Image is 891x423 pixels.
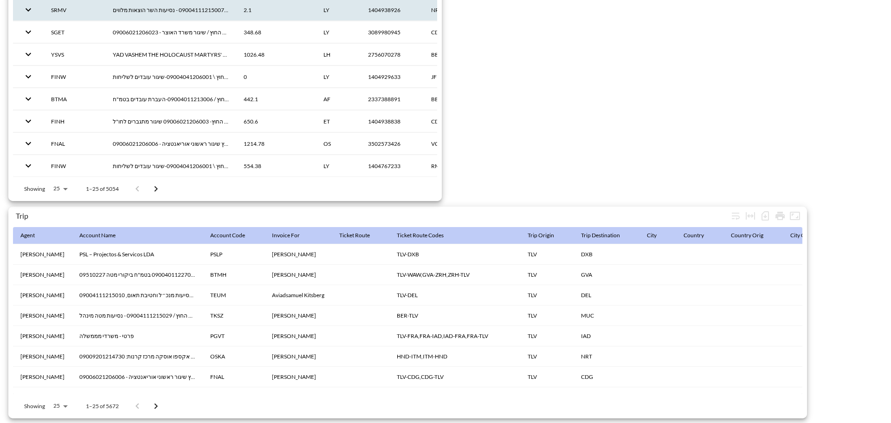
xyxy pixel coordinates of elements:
[520,285,574,306] th: TLV
[520,265,574,285] th: TLV
[339,230,370,241] div: Ticket Route
[520,306,574,326] th: TLV
[528,230,566,241] span: Trip Origin
[790,230,824,241] span: City Orig
[424,88,490,110] th: BER
[574,367,639,387] th: CDG
[236,111,316,132] th: 650.6
[528,230,554,241] div: Trip Origin
[647,230,669,241] span: City
[236,21,316,43] th: 348.68
[389,285,520,306] th: TLV-DEL
[236,66,316,88] th: 0
[316,111,361,132] th: ET
[265,244,332,265] th: Shaiyeshaya Peretz
[790,230,812,241] div: City Orig
[236,155,316,177] th: 554.38
[72,306,203,326] th: משרד החוץ / 09004111215029 - נסיעות מטה מינהל
[520,387,574,408] th: TLV
[272,230,312,241] span: Invoice For
[44,133,105,155] th: FNAL
[13,244,72,265] th: Avi Cohen
[203,367,265,387] th: FNAL
[105,21,236,43] th: משרד החוץ / שיגור משרד האוצר - 09006021206023
[20,91,36,107] button: expand row
[20,230,35,241] div: Agent
[105,133,236,155] th: משרד החוץ שיגור ראשוני אוריאנטציה - 09006021206006
[49,182,71,195] div: 25
[49,400,71,412] div: 25
[203,244,265,265] th: PSLP
[265,265,332,285] th: Edan Gur
[72,244,203,265] th: PSL – Projectos & Servicos LDA
[574,244,639,265] th: DXB
[520,244,574,265] th: TLV
[72,265,203,285] th: משרד החוץ / 09004011227031 בטמ"ח ביקורי מטה 09510227
[389,306,520,326] th: BER-TLV
[105,66,236,88] th: משרד החוץ \ 09004041206001-שיגור עובדים לשליחות
[20,136,36,151] button: expand row
[389,265,520,285] th: TLV-WAW,GVA-ZRH,ZRH-TLV
[203,387,265,408] th: TKSZ
[389,244,520,265] th: TLV-DXB
[147,397,165,416] button: Go to next page
[203,265,265,285] th: BTMH
[13,367,72,387] th: Avi Cohen
[743,208,758,223] div: Toggle table layout between fixed and auto (default: auto)
[361,133,424,155] th: 3502573426
[44,66,105,88] th: FINW
[731,230,775,241] span: Country Orig
[520,326,574,346] th: TLV
[13,285,72,306] th: Avi Cohen
[236,44,316,65] th: 1026.48
[424,66,490,88] th: JFK
[361,66,424,88] th: 1404929633
[44,44,105,65] th: YSVS
[24,402,45,410] p: Showing
[13,265,72,285] th: Avi Cohen
[397,230,456,241] span: Ticket Route Codes
[203,326,265,346] th: PGVT
[361,21,424,43] th: 3089980945
[424,155,490,177] th: RMO
[265,306,332,326] th: Albert Barel
[265,285,332,306] th: Aviadsamuel Kitsberg
[105,88,236,110] th: משרד החוץ / 09004011213006-העברת עובדים בטמ"ח
[581,230,620,241] div: Trip Destination
[361,88,424,110] th: 2337388891
[72,326,203,346] th: פרטי - משרדי מממשלה
[20,230,47,241] span: Agent
[203,285,265,306] th: TEUM
[361,111,424,132] th: 1404938838
[20,113,36,129] button: expand row
[44,155,105,177] th: FINW
[79,230,128,241] span: Account Name
[210,230,245,241] div: Account Code
[210,230,257,241] span: Account Code
[105,155,236,177] th: משרד החוץ \ 09004041206001-שיגור עובדים לשליחות
[316,44,361,65] th: LH
[361,155,424,177] th: 1404767233
[773,208,788,223] div: Print
[44,21,105,43] th: SGET
[79,230,116,241] div: Account Name
[361,44,424,65] th: 2756070278
[788,208,802,223] button: Fullscreen
[265,367,332,387] th: Adi Mester
[574,285,639,306] th: DEL
[574,306,639,326] th: MUC
[13,346,72,367] th: Avi Cohen
[389,346,520,367] th: HND-ITM,ITM-HND
[105,44,236,65] th: YAD VASHEM THE HOLOCAUST MARTYRS' & HEROES' REMEMBERANCE AUT
[147,180,165,198] button: Go to next page
[72,367,203,387] th: משרד החוץ שיגור ראשוני אוריאנטציה - 09006021206006
[424,111,490,132] th: CDG
[316,155,361,177] th: LY
[574,387,639,408] th: MUC
[272,230,300,241] div: Invoice For
[265,346,332,367] th: Asaf Lavie
[16,211,728,220] div: Trip
[265,387,332,408] th: Albert Barel
[20,46,36,62] button: expand row
[684,230,716,241] span: Country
